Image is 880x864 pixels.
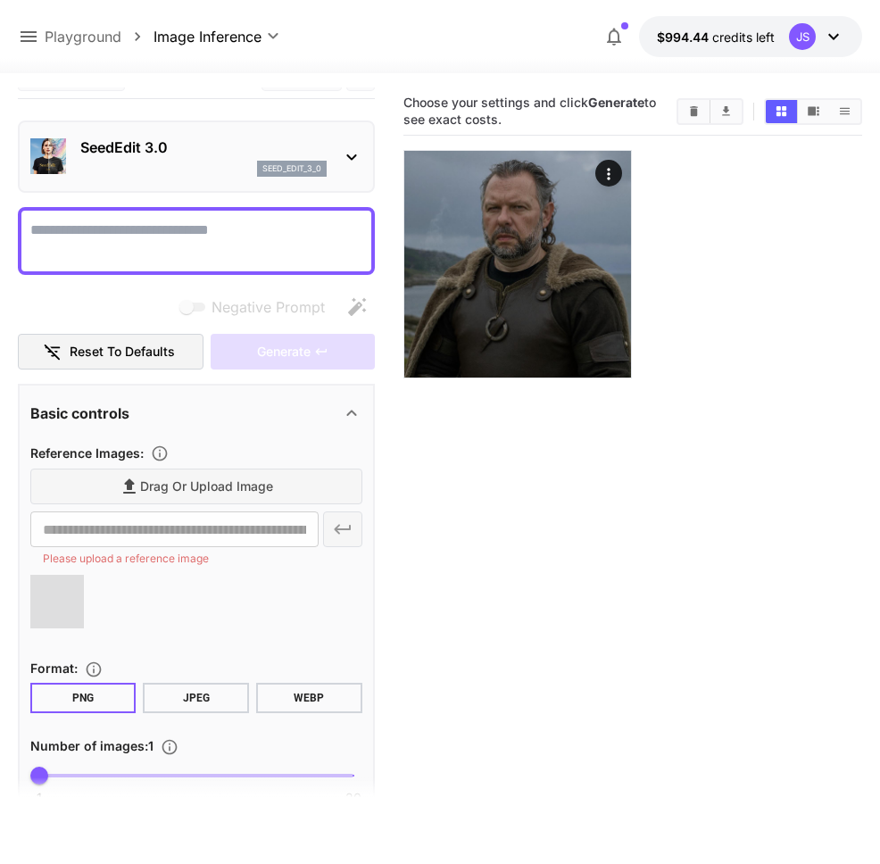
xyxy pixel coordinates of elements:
span: Choose your settings and click to see exact costs. [403,95,656,127]
span: Format : [30,660,78,676]
span: Negative Prompt [212,296,325,318]
p: SeedEdit 3.0 [80,137,327,158]
span: Reference Images : [30,445,144,461]
div: Please upload a reference image [211,334,375,370]
button: Choose the file format for the output image. [78,660,110,678]
p: seed_edit_3_0 [262,162,321,175]
span: credits left [712,29,775,45]
span: $994.44 [657,29,712,45]
button: Upload a reference image to guide the result. This is needed for Image-to-Image or Inpainting. Su... [144,444,176,462]
nav: breadcrumb [45,26,154,47]
button: Reset to defaults [18,334,203,370]
a: Playground [45,26,121,47]
button: $994.44226JS [639,16,862,57]
div: Show media in grid viewShow media in video viewShow media in list view [764,98,862,125]
button: WEBP [256,683,362,713]
div: JS [789,23,816,50]
div: SeedEdit 3.0seed_edit_3_0 [30,129,362,184]
button: Show media in grid view [766,100,797,123]
button: Show media in list view [829,100,860,123]
button: Download All [710,100,742,123]
div: Actions [594,160,621,187]
button: PNG [30,683,137,713]
b: Generate [588,95,644,110]
span: Negative prompts are not compatible with the selected model. [176,295,339,318]
button: Show media in video view [798,100,829,123]
span: Number of images : 1 [30,738,154,753]
button: Specify how many images to generate in a single request. Each image generation will be charged se... [154,738,186,756]
button: JPEG [143,683,249,713]
img: wF2IBu2RqcDKAAAAABJRU5ErkJggg== [404,151,631,378]
div: Basic controls [30,392,362,435]
button: Clear All [678,100,710,123]
div: Clear AllDownload All [677,98,743,125]
span: Image Inference [154,26,262,47]
div: $994.44226 [657,28,775,46]
p: Basic controls [30,403,129,424]
p: Please upload a reference image [43,550,306,568]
